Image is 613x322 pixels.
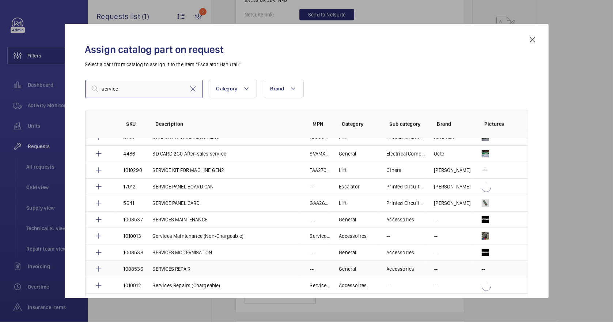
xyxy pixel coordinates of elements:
[482,166,489,174] img: lZzwx2qEU4_cUztSVACQUlJFolB9h6iXXrgbfLzBGM78b7SA.png
[313,120,330,128] p: MPN
[339,282,367,289] p: Accessoires
[263,80,304,97] button: Brand
[124,199,135,207] p: 5641
[310,282,330,289] p: Services Repairs (Chargeable)
[387,199,425,207] p: Printed Circuit Board
[482,216,489,223] img: Km33JILPo7XhB1uRwyyWT09Ug4rK46SSHHPdKXWmjl7lqZFy.png
[387,166,402,174] p: Others
[482,232,489,240] img: z6CUh2ptDW7qMivjRm-SxB0WzpR0qBEGPyo9m4aillHV2ybg.jpeg
[153,232,244,240] p: Services Maintenance (Non-Chargeable)
[124,166,142,174] p: 1010290
[153,282,220,289] p: Services Repairs (Chargeable)
[339,199,347,207] p: Lift
[310,265,314,273] p: --
[339,249,356,256] p: General
[434,150,444,157] p: Octe
[216,86,238,91] span: Category
[434,166,471,174] p: [PERSON_NAME]
[124,216,143,223] p: 1008537
[153,166,224,174] p: SERVICE KIT FOR MACHINE GEN2
[387,232,390,240] p: --
[387,183,425,190] p: Printed Circuit Board
[485,120,513,128] p: Pictures
[434,249,438,256] p: --
[153,249,212,256] p: SERVICES MODERNISATION
[482,199,489,207] img: lTgHBj69ai-hz5rHm6v45YK697ndy1CiAUPBJe7m5R3jO3S_.jpeg
[310,199,330,207] p: GAA26800KB1
[437,120,473,128] p: Brand
[482,150,489,157] img: vcv2opzET4mmrDk5tSr_e2OSyh7CTVL-jgDTpij-p06U8dZm.jpeg
[434,282,438,289] p: --
[387,249,415,256] p: Accessories
[126,120,144,128] p: SKU
[310,166,330,174] p: TAA27076AJM2
[310,232,330,240] p: Services Maintenance (Non-Chargeable)
[339,183,360,190] p: Escalator
[124,265,143,273] p: 1008536
[387,282,390,289] p: --
[310,183,314,190] p: --
[85,43,528,56] h2: Assign catalog part on request
[434,265,438,273] p: --
[124,282,141,289] p: 1010012
[434,232,438,240] p: --
[310,249,314,256] p: --
[85,80,203,98] input: Find a part
[339,265,356,273] p: General
[482,249,489,256] img: 7rk30kBFCpLCGw22LQvjsBKO9vMSU4ADyMMIhNre_BYDf4Iy.png
[153,216,208,223] p: SERVICES MAINTENANCE
[434,216,438,223] p: --
[156,120,301,128] p: Description
[434,183,471,190] p: [PERSON_NAME]
[339,150,356,157] p: General
[339,166,347,174] p: Lift
[339,216,356,223] p: General
[124,249,143,256] p: 1008538
[434,199,471,207] p: [PERSON_NAME]
[390,120,425,128] p: Sub category
[339,232,367,240] p: Accessoires
[310,150,330,157] p: SVAMXA120002
[153,183,214,190] p: SERVICE PANEL BOARD CAN
[124,183,136,190] p: 17912
[270,86,284,91] span: Brand
[342,120,378,128] p: Category
[153,150,227,157] p: SD CARD 2G0 After-sales service
[153,199,200,207] p: SERVICE PANEL CARD
[387,150,425,157] p: Electrical Component
[482,265,485,273] p: --
[387,216,415,223] p: Accessories
[85,61,528,68] p: Select a part from catalog to assign it to the item "Escalator Handrail"
[153,265,191,273] p: SERVICES REPAIR
[124,150,136,157] p: 4486
[209,80,257,97] button: Category
[124,232,141,240] p: 1010013
[387,265,415,273] p: Accessories
[310,216,314,223] p: --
